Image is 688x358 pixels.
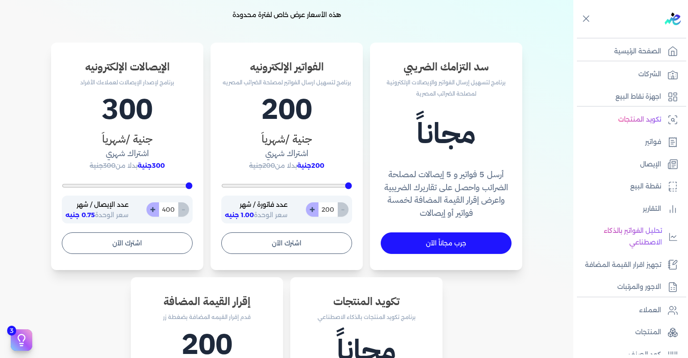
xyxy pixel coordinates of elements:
[573,222,683,252] a: تحليل الفواتير بالذكاء الاصطناعي
[221,232,352,254] button: اشترك الآن
[635,327,661,338] p: المنتجات
[146,202,159,217] button: +
[573,155,683,174] a: الإيصال
[138,162,165,170] span: 300جنية
[573,177,683,196] a: نقطة البيع
[617,281,661,293] p: الاجور والمرتبات
[62,88,193,131] h1: 300
[645,136,661,148] p: فواتير
[7,326,16,336] span: 3
[225,211,288,219] span: سعر الوحدة
[640,159,661,170] p: الإيصال
[306,202,318,217] button: +
[573,301,683,320] a: العملاء
[62,77,193,88] p: برنامج لإصدار الإيصالات لعملاءك الأفراد
[62,160,193,172] p: بدلا من
[643,203,661,215] p: التقارير
[142,293,272,310] h3: إقرار القيمة المضافة
[221,131,352,147] h3: جنية /شهرياَ
[614,46,661,57] p: الصفحة الرئيسية
[573,278,683,297] a: الاجور والمرتبات
[578,225,662,248] p: تحليل الفواتير بالذكاء الاصطناعي
[573,133,683,152] a: فواتير
[65,199,129,211] p: عدد الإيصال / شهر
[573,323,683,342] a: المنتجات
[142,311,272,323] p: قدم إقرار القيمه المضافة بضغطة زر
[225,211,254,219] span: 1.00 جنيه
[573,65,683,84] a: الشركات
[90,162,116,170] span: 300جنية
[221,88,352,131] h1: 200
[297,162,324,170] span: 200جنية
[62,232,193,254] button: اشترك الآن
[62,131,193,147] h3: جنية /شهرياَ
[381,232,512,254] a: جرب مجاناً الآن
[381,59,512,75] h3: سد التزامك الضريبي
[225,199,288,211] p: عدد فاتورة / شهر
[638,69,661,80] p: الشركات
[301,311,432,323] p: برنامج تكويد المنتجات بالذكاء الاصطناعي
[573,110,683,129] a: تكويد المنتجات
[381,77,512,100] p: برنامج لتسهيل إرسال الفواتير والإيصالات الإلكترونية لمصلحة الضرائب المصرية
[11,329,32,351] button: 3
[630,181,661,192] p: نقطة البيع
[573,256,683,275] a: تجهيز اقرار القيمة المضافة
[318,202,338,217] input: 0
[665,13,681,25] img: logo
[159,202,178,217] input: 0
[573,87,683,106] a: اجهزة نقاط البيع
[221,160,352,172] p: بدلا من
[221,77,352,88] p: برنامج لتسهيل ارسال الفواتير لمصلحة الضرائب المصريه
[618,114,661,126] p: تكويد المنتجات
[301,293,432,310] h3: تكويد المنتجات
[639,305,661,316] p: العملاء
[221,59,352,75] h3: الفواتير الإلكترونيه
[65,211,129,219] span: سعر الوحدة
[7,9,566,21] p: هذه الأسعار عرض خاص لفترة محدودة
[573,42,683,61] a: الصفحة الرئيسية
[249,162,275,170] span: 200جنية
[381,168,512,220] h4: أرسل 5 فواتير و 5 إيصالات لمصلحة الضرائب واحصل على تقاريرك الضريبية واعرض إقرار القيمة المضافة لخ...
[585,259,661,271] p: تجهيز اقرار القيمة المضافة
[62,59,193,75] h3: الإيصالات الإلكترونيه
[221,147,352,160] h4: اشتراك شهري
[615,91,661,103] p: اجهزة نقاط البيع
[573,200,683,218] a: التقارير
[65,211,95,219] span: 0.75 جنيه
[62,147,193,160] h4: اشتراك شهري
[381,112,512,155] h1: مجاناً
